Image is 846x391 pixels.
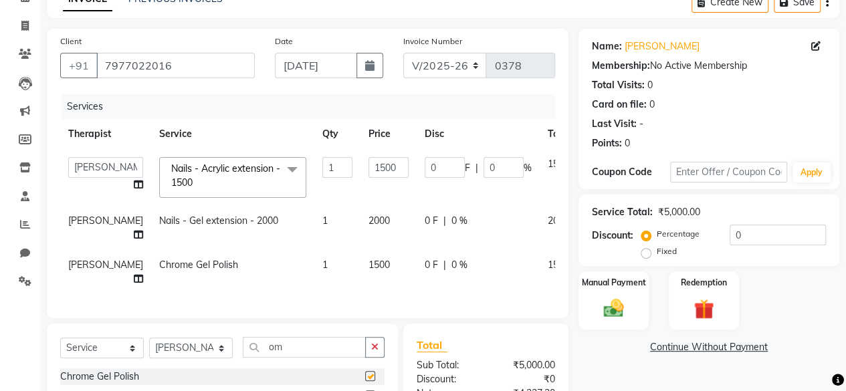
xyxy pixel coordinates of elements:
[592,136,622,150] div: Points:
[360,119,417,149] th: Price
[60,119,151,149] th: Therapist
[96,53,255,78] input: Search by Name/Mobile/Email/Code
[581,340,837,354] a: Continue Without Payment
[647,78,653,92] div: 0
[540,119,578,149] th: Total
[792,162,831,182] button: Apply
[592,59,826,73] div: No Active Membership
[592,39,622,53] div: Name:
[592,205,653,219] div: Service Total:
[625,39,700,53] a: [PERSON_NAME]
[681,277,727,289] label: Redemption
[625,136,630,150] div: 0
[417,338,447,352] span: Total
[322,259,328,271] span: 1
[322,215,328,227] span: 1
[548,158,569,170] span: 1500
[368,259,390,271] span: 1500
[407,372,486,386] div: Discount:
[159,215,278,227] span: Nails - Gel extension - 2000
[548,259,569,271] span: 1500
[425,214,438,228] span: 0 F
[592,165,670,179] div: Coupon Code
[451,214,467,228] span: 0 %
[524,161,532,175] span: %
[171,162,280,188] span: Nails - Acrylic extension - 1500
[403,35,461,47] label: Invoice Number
[657,228,700,240] label: Percentage
[582,277,646,289] label: Manual Payment
[243,337,366,358] input: Search or Scan
[60,370,139,384] div: Chrome Gel Polish
[275,35,293,47] label: Date
[417,119,540,149] th: Disc
[451,258,467,272] span: 0 %
[548,215,569,227] span: 2000
[443,258,446,272] span: |
[597,297,630,320] img: _cash.svg
[60,53,98,78] button: +91
[193,176,199,188] a: x
[368,215,390,227] span: 2000
[592,78,645,92] div: Total Visits:
[465,161,470,175] span: F
[151,119,314,149] th: Service
[443,214,446,228] span: |
[486,372,565,386] div: ₹0
[68,215,143,227] span: [PERSON_NAME]
[592,59,650,73] div: Membership:
[592,229,633,243] div: Discount:
[407,358,486,372] div: Sub Total:
[639,117,643,131] div: -
[159,259,238,271] span: Chrome Gel Polish
[688,297,720,321] img: _gift.svg
[68,259,143,271] span: [PERSON_NAME]
[486,358,565,372] div: ₹5,000.00
[649,98,655,112] div: 0
[60,35,82,47] label: Client
[314,119,360,149] th: Qty
[670,162,787,182] input: Enter Offer / Coupon Code
[425,258,438,272] span: 0 F
[657,245,677,257] label: Fixed
[592,117,637,131] div: Last Visit:
[475,161,478,175] span: |
[592,98,647,112] div: Card on file:
[658,205,700,219] div: ₹5,000.00
[62,94,565,119] div: Services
